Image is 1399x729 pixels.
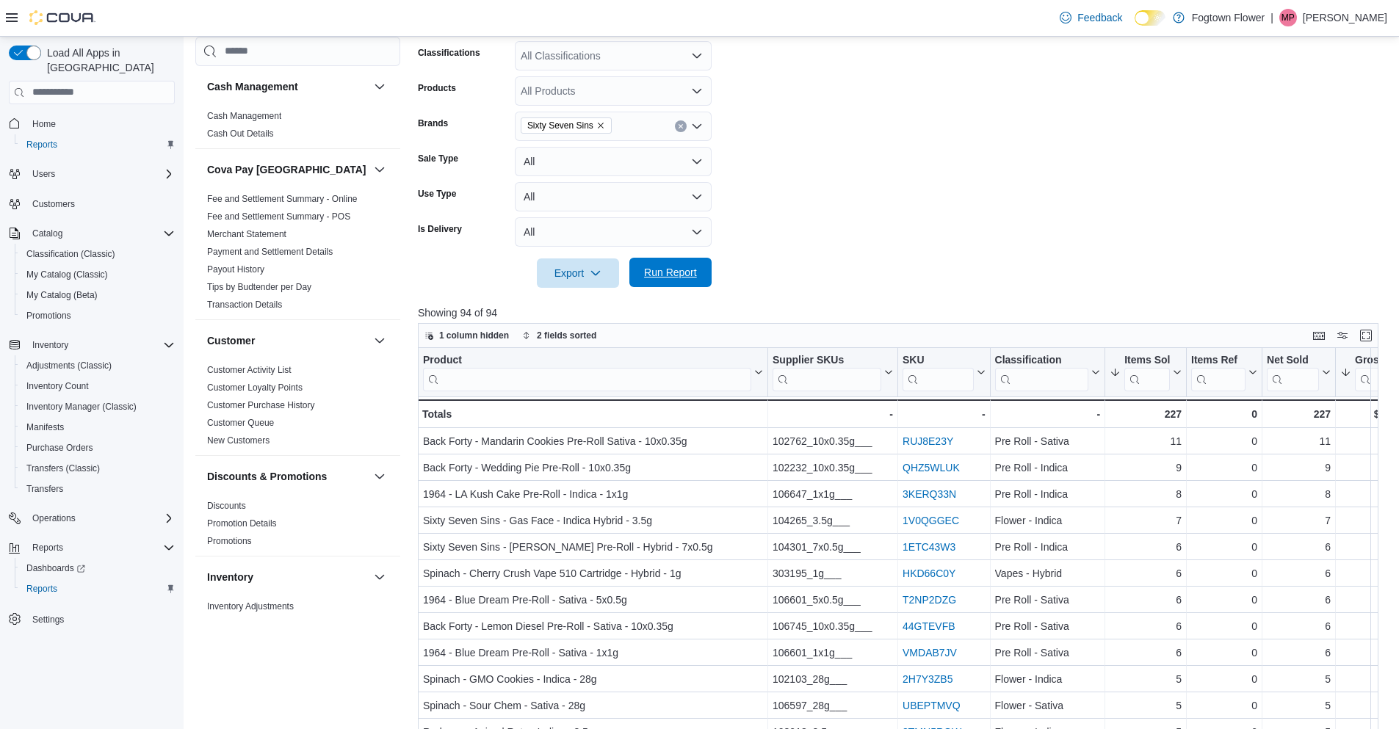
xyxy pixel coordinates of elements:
[21,559,91,577] a: Dashboards
[15,355,181,376] button: Adjustments (Classic)
[207,246,333,258] span: Payment and Settlement Details
[423,512,763,529] div: Sixty Seven Sins - Gas Face - Indica Hybrid - 3.5g
[1191,432,1257,450] div: 0
[371,332,388,349] button: Customer
[1110,485,1182,503] div: 8
[773,644,893,661] div: 106601_1x1g___
[21,439,175,457] span: Purchase Orders
[994,538,1100,556] div: Pre Roll - Indica
[207,264,264,275] span: Payout History
[1110,697,1182,714] div: 5
[423,432,763,450] div: Back Forty - Mandarin Cookies Pre-Roll Sativa - 10x0.35g
[1110,591,1182,609] div: 6
[1191,644,1257,661] div: 0
[207,400,315,410] a: Customer Purchase History
[21,580,175,598] span: Reports
[691,85,703,97] button: Open list of options
[207,469,368,484] button: Discounts & Promotions
[207,469,327,484] h3: Discounts & Promotions
[15,417,181,438] button: Manifests
[903,353,986,391] button: SKU
[15,479,181,499] button: Transfers
[773,538,893,556] div: 104301_7x0.5g___
[423,644,763,661] div: 1964 - Blue Dream Pre-Roll - Sativa - 1x1g
[773,432,893,450] div: 102762_10x0.35g___
[3,193,181,214] button: Customers
[1270,9,1273,26] p: |
[26,583,57,595] span: Reports
[207,211,350,222] a: Fee and Settlement Summary - POS
[675,120,687,132] button: Clear input
[1191,617,1257,635] div: 0
[527,118,593,133] span: Sixty Seven Sins
[423,353,751,391] div: Product
[207,111,281,121] a: Cash Management
[994,565,1100,582] div: Vapes - Hybrid
[423,459,763,476] div: Back Forty - Wedding Pie Pre-Roll - 10x0.35g
[207,382,303,393] a: Customer Loyalty Points
[903,647,957,659] a: VMDAB7JV
[1124,353,1170,367] div: Items Sold
[3,608,181,629] button: Settings
[994,459,1100,476] div: Pre Roll - Indica
[1191,670,1257,688] div: 0
[1054,3,1128,32] a: Feedback
[439,330,509,341] span: 1 column hidden
[207,229,286,239] a: Merchant Statement
[207,79,368,94] button: Cash Management
[1191,485,1257,503] div: 0
[1191,353,1246,391] div: Items Ref
[207,570,368,584] button: Inventory
[15,458,181,479] button: Transfers (Classic)
[207,382,303,393] span: Customer Loyalty Points
[195,361,400,455] div: Customer
[21,307,175,324] span: Promotions
[21,439,99,457] a: Purchase Orders
[418,305,1389,320] p: Showing 94 of 94
[21,460,106,477] a: Transfers (Classic)
[207,228,286,240] span: Merchant Statement
[207,535,252,547] span: Promotions
[26,115,175,133] span: Home
[207,282,311,292] a: Tips by Budtender per Day
[1110,538,1182,556] div: 6
[21,136,175,153] span: Reports
[26,225,68,242] button: Catalog
[546,258,610,288] span: Export
[21,580,63,598] a: Reports
[773,670,893,688] div: 102103_28g___
[1191,459,1257,476] div: 0
[596,121,605,130] button: Remove Sixty Seven Sins from selection in this group
[21,418,70,436] a: Manifests
[423,565,763,582] div: Spinach - Cherry Crush Vape 510 Cartridge - Hybrid - 1g
[1077,10,1122,25] span: Feedback
[207,281,311,293] span: Tips by Budtender per Day
[21,357,118,374] a: Adjustments (Classic)
[1192,9,1265,26] p: Fogtown Flower
[26,562,85,574] span: Dashboards
[903,541,955,553] a: 1ETC43W3
[422,405,763,423] div: Totals
[1110,432,1182,450] div: 11
[1267,485,1331,503] div: 8
[32,339,68,351] span: Inventory
[1267,538,1331,556] div: 6
[903,488,956,500] a: 3KERQ33N
[26,360,112,371] span: Adjustments (Classic)
[1267,405,1331,423] div: 227
[1110,617,1182,635] div: 6
[15,396,181,417] button: Inventory Manager (Classic)
[423,485,763,503] div: 1964 - LA Kush Cake Pre-Roll - Indica - 1x1g
[207,364,292,376] span: Customer Activity List
[418,188,456,200] label: Use Type
[26,289,98,301] span: My Catalog (Beta)
[423,353,751,367] div: Product
[41,46,175,75] span: Load All Apps in [GEOGRAPHIC_DATA]
[1267,353,1331,391] button: Net Sold
[207,162,366,177] h3: Cova Pay [GEOGRAPHIC_DATA]
[207,501,246,511] a: Discounts
[691,120,703,132] button: Open list of options
[207,299,282,311] span: Transaction Details
[21,266,114,283] a: My Catalog (Classic)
